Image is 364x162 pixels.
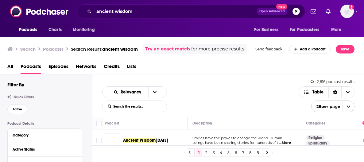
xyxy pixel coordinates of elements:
[192,140,278,145] span: beings have been sharing stories for hundreds of t
[306,135,325,140] a: Religion
[71,46,138,52] div: Search Results:
[102,86,167,98] h2: Choose List sort
[10,6,69,17] img: Podchaser - Follow, Share and Rate Podcasts
[68,24,103,36] button: open menu
[13,108,22,111] span: Active
[218,149,224,156] a: 4
[45,24,65,36] a: Charts
[259,10,285,13] span: Open Advanced
[104,61,120,74] a: Credits
[225,149,231,156] a: 5
[77,4,305,18] div: Search podcasts, credits, & more...
[306,141,330,146] a: Spirituality
[13,133,73,137] div: Category
[257,8,288,15] button: Open AdvancedNew
[73,26,95,34] span: Monitoring
[148,87,161,98] button: open menu
[21,61,41,74] a: Podcasts
[123,138,156,143] span: Ancient Wisdom
[255,149,261,156] a: 9
[96,138,102,143] span: Toggle select row
[13,131,77,139] button: Category
[105,133,119,148] a: Ancient Wisdom Today
[13,145,77,153] button: Active Status
[102,46,138,52] span: ancient wisdom
[156,138,168,143] span: [DATE]
[7,61,13,74] a: All
[105,120,119,127] div: Podcast
[286,24,328,36] button: open menu
[48,61,68,74] a: Episodes
[290,26,319,34] span: For Podcasters
[323,6,333,17] a: Show notifications dropdown
[121,90,143,94] span: Relevancy
[349,5,354,10] svg: Add a profile image
[336,45,354,53] button: Save
[247,149,254,156] a: 8
[43,46,64,52] h3: Podcasts
[276,4,287,10] span: New
[306,120,325,127] div: Categories
[211,149,217,156] a: 3
[289,45,331,53] a: Add a Podcast
[108,90,148,94] button: open menu
[192,120,212,127] div: Description
[7,104,27,114] button: Active
[94,6,257,16] input: Search podcasts, credits, & more...
[19,26,37,34] span: Podcasts
[71,46,138,52] a: Search Results:ancient wisdom
[13,147,73,152] div: Active Status
[328,87,341,98] div: Sort Direction
[123,137,168,144] a: Ancient Wisdom[DATE]
[14,95,34,99] span: Quick Filters
[20,46,36,52] h3: Search
[340,5,354,18] button: Show profile menu
[311,101,354,112] button: open menu
[192,136,282,140] span: Stories have the power to change the world. Human
[340,5,354,18] img: User Profile
[240,149,246,156] a: 7
[327,24,349,36] button: open menu
[254,26,278,34] span: For Business
[299,86,355,98] button: Choose View
[145,45,190,53] a: Try an exact match
[196,149,202,156] a: 1
[279,140,291,145] span: ...More
[76,61,96,74] a: Networks
[7,82,24,88] h2: Filter By
[340,5,354,18] span: Logged in as knesa
[48,26,62,34] span: Charts
[308,6,319,17] a: Show notifications dropdown
[7,121,82,126] p: Podcast Details
[312,102,340,111] span: 25 per page
[331,26,342,34] span: More
[250,24,286,36] button: open menu
[15,24,45,36] button: open menu
[191,45,244,53] span: for more precise results
[311,79,354,84] div: 2,616 podcast results
[254,46,284,52] button: Send feedback
[312,90,323,94] span: Table
[127,61,136,74] a: Lists
[203,149,209,156] a: 2
[233,149,239,156] a: 6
